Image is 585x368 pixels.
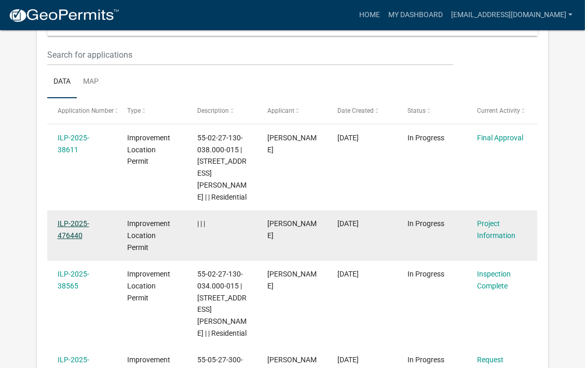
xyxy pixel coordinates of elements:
[407,356,444,364] span: In Progress
[467,98,537,123] datatable-header-cell: Current Activity
[127,134,170,166] span: Improvement Location Permit
[127,270,170,302] span: Improvement Location Permit
[58,270,89,290] a: ILP-2025-38565
[384,5,447,25] a: My Dashboard
[398,98,468,123] datatable-header-cell: Status
[328,98,398,123] datatable-header-cell: Date Created
[337,107,374,114] span: Date Created
[58,134,89,154] a: ILP-2025-38611
[117,98,187,123] datatable-header-cell: Type
[267,219,317,240] span: Cindy Thrasher
[197,107,229,114] span: Description
[127,107,141,114] span: Type
[407,270,444,278] span: In Progress
[447,5,577,25] a: [EMAIL_ADDRESS][DOMAIN_NAME]
[478,134,524,142] a: Final Approval
[337,270,359,278] span: 08/16/2025
[127,219,170,252] span: Improvement Location Permit
[58,219,89,240] a: ILP-2025-476440
[355,5,384,25] a: Home
[267,134,317,154] span: Cindy Thrasher
[257,98,328,123] datatable-header-cell: Applicant
[337,356,359,364] span: 08/08/2025
[407,107,426,114] span: Status
[407,134,444,142] span: In Progress
[478,219,516,240] a: Project Information
[187,98,257,123] datatable-header-cell: Description
[267,270,317,290] span: Cindy Thrasher
[407,219,444,228] span: In Progress
[478,107,521,114] span: Current Activity
[197,219,205,228] span: | | |
[47,44,453,65] input: Search for applications
[77,65,105,99] a: Map
[267,107,294,114] span: Applicant
[47,65,77,99] a: Data
[337,219,359,228] span: 09/10/2025
[197,134,247,201] span: 55-02-27-130-038.000-015 | 13843 N KENNARD WAY | | Residential
[478,270,511,290] a: Inspection Complete
[197,270,247,337] span: 55-02-27-130-034.000-015 | 13807 N KENNARD WAY | | Residential
[337,134,359,142] span: 09/10/2025
[47,98,117,123] datatable-header-cell: Application Number
[58,107,114,114] span: Application Number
